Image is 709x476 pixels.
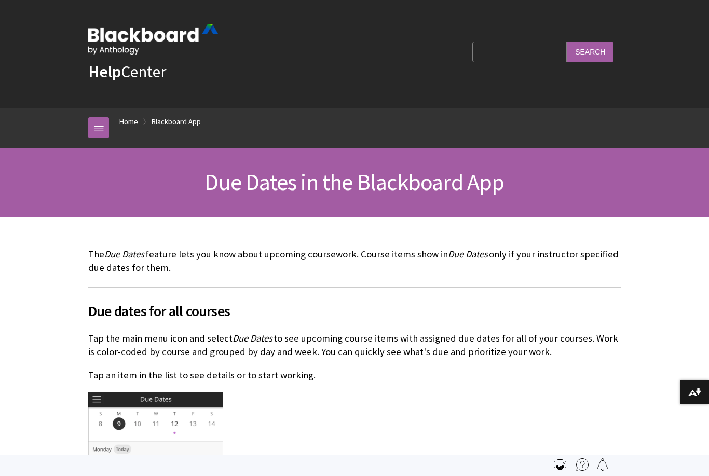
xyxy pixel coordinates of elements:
p: The feature lets you know about upcoming coursework. Course items show in only if your instructor... [88,248,621,275]
span: Due Dates in the Blackboard App [204,168,504,196]
strong: Help [88,61,121,82]
input: Search [567,42,613,62]
span: Due Dates [233,332,272,344]
img: More help [576,458,589,471]
span: Due Dates [104,248,144,260]
span: Due dates for all courses [88,300,621,322]
a: Blackboard App [152,115,201,128]
p: Tap the main menu icon and select to see upcoming course items with assigned due dates for all of... [88,332,621,359]
p: Tap an item in the list to see details or to start working. [88,369,621,382]
img: Print [554,458,566,471]
a: Home [119,115,138,128]
img: Blackboard by Anthology [88,24,218,55]
a: HelpCenter [88,61,166,82]
span: Due Dates [448,248,488,260]
img: Follow this page [596,458,609,471]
